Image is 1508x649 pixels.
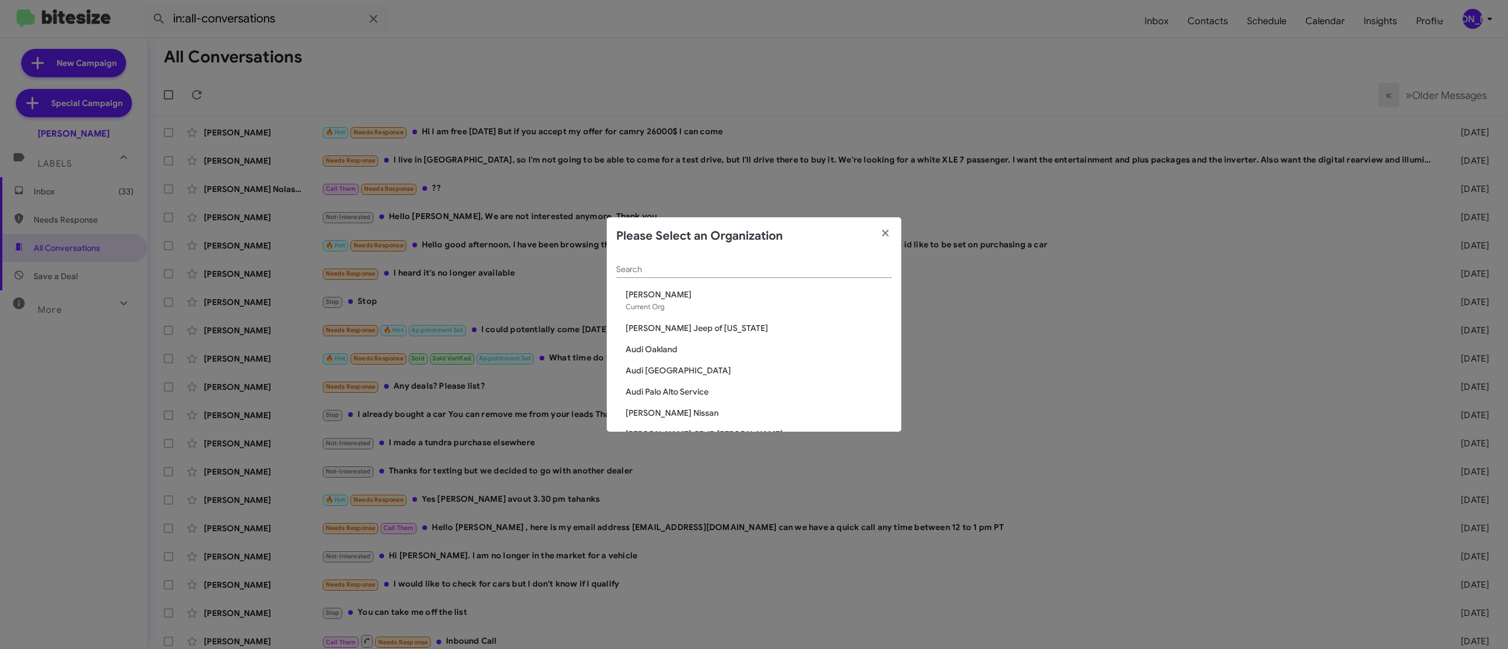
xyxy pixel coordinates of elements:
span: Current Org [626,302,664,311]
span: [PERSON_NAME] CDJR [PERSON_NAME] [626,428,892,440]
span: [PERSON_NAME] [626,289,892,300]
span: [PERSON_NAME] Nissan [626,407,892,419]
span: Audi Palo Alto Service [626,386,892,398]
span: Audi Oakland [626,343,892,355]
h2: Please Select an Organization [616,227,783,246]
span: [PERSON_NAME] Jeep of [US_STATE] [626,322,892,334]
span: Audi [GEOGRAPHIC_DATA] [626,365,892,376]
